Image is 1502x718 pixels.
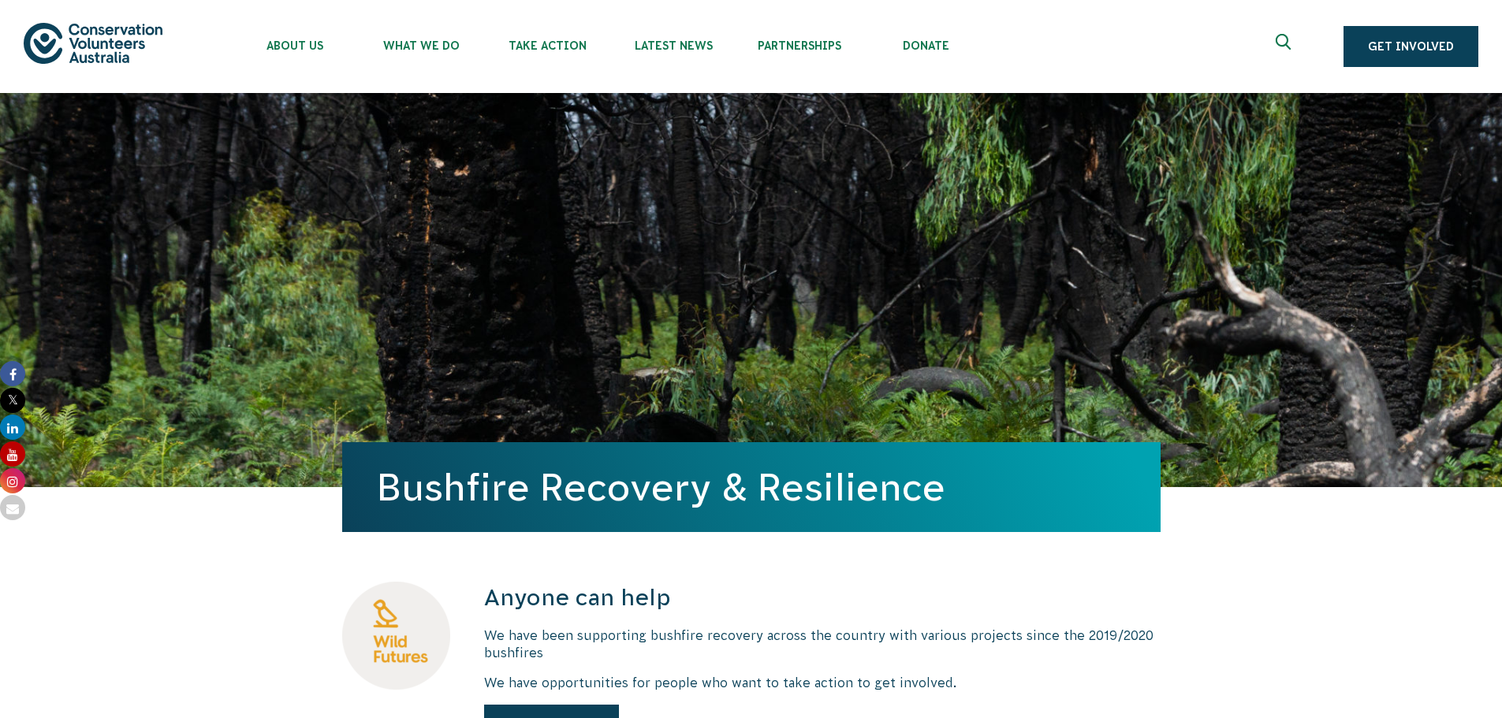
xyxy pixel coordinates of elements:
span: Latest News [610,39,736,52]
span: What We Do [358,39,484,52]
span: Expand search box [1276,34,1295,59]
button: Expand search box Close search box [1266,28,1304,65]
span: Take Action [484,39,610,52]
span: Partnerships [736,39,863,52]
img: Wild Futures [342,582,450,690]
a: Get Involved [1344,26,1478,67]
h3: Anyone can help [484,582,1161,614]
img: logo.svg [24,23,162,63]
span: We have opportunities for people who want to take action to get involved. [484,675,956,690]
span: About Us [232,39,358,52]
span: Donate [863,39,989,52]
h1: Bushfire Recovery & Resilience [377,466,1126,508]
span: We have been supporting bushfire recovery across the country with various projects since the 2019... [484,628,1154,660]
